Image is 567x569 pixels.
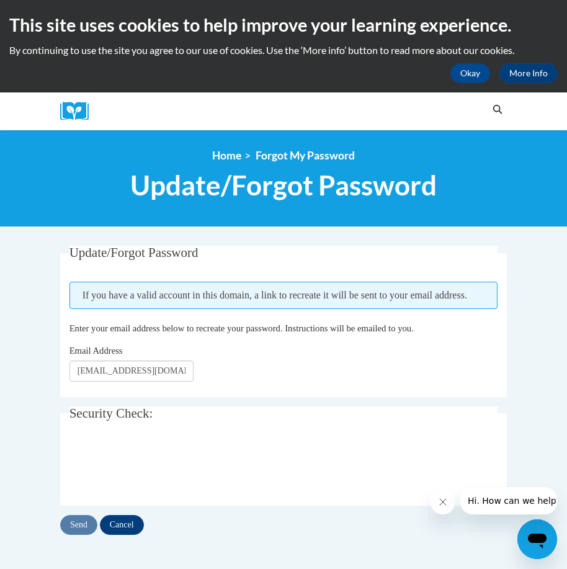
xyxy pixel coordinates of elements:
[69,442,258,490] iframe: reCAPTCHA
[69,282,498,309] span: If you have a valid account in this domain, a link to recreate it will be sent to your email addr...
[212,149,241,162] a: Home
[69,323,414,333] span: Enter your email address below to recreate your password. Instructions will be emailed to you.
[9,43,558,57] p: By continuing to use the site you agree to our use of cookies. Use the ‘More info’ button to read...
[499,63,558,83] a: More Info
[100,515,144,535] input: Cancel
[256,149,355,162] span: Forgot My Password
[450,63,490,83] button: Okay
[69,245,199,260] span: Update/Forgot Password
[7,9,100,19] span: Hi. How can we help?
[69,406,153,421] span: Security Check:
[517,519,557,559] iframe: Button to launch messaging window
[431,490,455,514] iframe: Close message
[130,169,437,202] span: Update/Forgot Password
[9,12,558,37] h2: This site uses cookies to help improve your learning experience.
[69,346,123,356] span: Email Address
[60,102,97,121] img: Logo brand
[69,361,194,382] input: Email
[460,487,557,514] iframe: Message from company
[488,102,507,117] button: Search
[60,102,97,121] a: Cox Campus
